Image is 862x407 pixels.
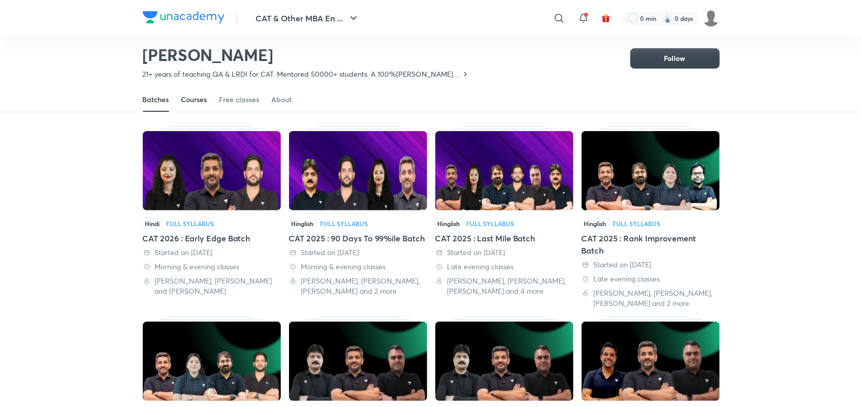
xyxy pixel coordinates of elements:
[582,218,609,229] span: Hinglish
[582,288,720,308] div: Amiya Kumar, Deepika Awasthi, Saral Nashier and 2 more
[613,221,661,227] div: Full Syllabus
[181,95,207,105] div: Courses
[582,274,720,284] div: Late evening classes
[219,87,260,112] a: Free classes
[143,126,281,308] div: CAT 2026 : Early Edge Batch
[143,131,281,210] img: Thumbnail
[143,322,281,401] img: Thumbnail
[582,126,720,308] div: CAT 2025 : Rank Improvement Batch
[289,276,427,296] div: Lokesh Agarwal, Ravi Kumar, Saral Nashier and 2 more
[272,87,292,112] a: About
[663,13,673,23] img: streak
[143,232,281,244] div: CAT 2026 : Early Edge Batch
[582,232,720,257] div: CAT 2025 : Rank Improvement Batch
[181,87,207,112] a: Courses
[289,232,427,244] div: CAT 2025 : 90 Days To 99%ile Batch
[272,95,292,105] div: About
[289,131,427,210] img: Thumbnail
[435,218,463,229] span: Hinglish
[289,247,427,258] div: Started on 31 Aug 2025
[289,322,427,401] img: Thumbnail
[582,322,720,401] img: Thumbnail
[664,53,686,64] span: Follow
[143,69,461,79] p: 21+ years of teaching QA & LRDI for CAT. Mentored 50000+ students. A 100%[PERSON_NAME] in QA as w...
[435,232,573,244] div: CAT 2025 : Last Mile Batch
[143,95,169,105] div: Batches
[435,126,573,308] div: CAT 2025 : Last Mile Batch
[598,10,614,26] button: avatar
[143,11,225,26] a: Company Logo
[630,48,720,69] button: Follow
[435,276,573,296] div: Lokesh Agarwal, Ravi Kumar, Saral Nashier and 4 more
[435,322,573,401] img: Thumbnail
[582,131,720,210] img: Thumbnail
[582,260,720,270] div: Started on 13 Jul 2025
[289,126,427,308] div: CAT 2025 : 90 Days To 99%ile Batch
[435,262,573,272] div: Late evening classes
[289,262,427,272] div: Morning & evening classes
[143,11,225,23] img: Company Logo
[167,221,214,227] div: Full Syllabus
[143,262,281,272] div: Morning & evening classes
[143,45,469,65] h2: [PERSON_NAME]
[219,95,260,105] div: Free classes
[467,221,515,227] div: Full Syllabus
[321,221,368,227] div: Full Syllabus
[289,218,316,229] span: Hinglish
[143,218,163,229] span: Hindi
[143,87,169,112] a: Batches
[143,247,281,258] div: Started on 30 Sep 2025
[601,14,611,23] img: avatar
[143,276,281,296] div: Ravi Kumar, Saral Nashier and Alpa Sharma
[435,131,573,210] img: Thumbnail
[703,10,720,27] img: Coolm
[250,8,366,28] button: CAT & Other MBA En ...
[435,247,573,258] div: Started on 4 Aug 2025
